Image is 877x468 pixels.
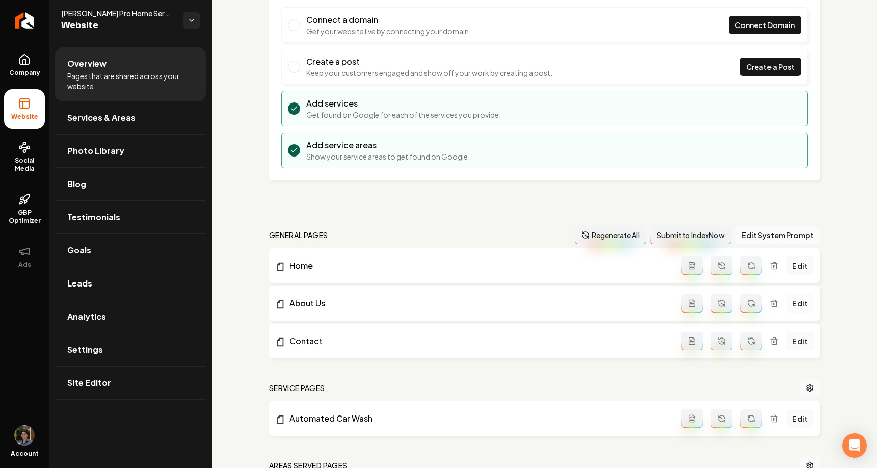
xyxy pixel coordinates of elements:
[4,209,45,225] span: GBP Optimizer
[786,332,814,350] a: Edit
[67,58,107,70] span: Overview
[740,58,801,76] a: Create a Post
[14,425,35,446] img: Mitchell Stahl
[4,133,45,181] a: Social Media
[275,297,681,309] a: About Us
[842,433,867,458] div: Open Intercom Messenger
[67,211,120,223] span: Testimonials
[306,68,552,78] p: Keep your customers engaged and show off your work by creating a post.
[7,113,42,121] span: Website
[269,383,325,393] h2: Service Pages
[55,333,206,366] a: Settings
[735,226,820,244] button: Edit System Prompt
[67,244,91,256] span: Goals
[4,185,45,233] a: GBP Optimizer
[306,110,501,120] p: Get found on Google for each of the services you provide.
[786,409,814,428] a: Edit
[67,145,124,157] span: Photo Library
[55,201,206,233] a: Testimonials
[306,26,471,36] p: Get your website live by connecting your domain.
[67,377,111,389] span: Site Editor
[61,18,175,33] span: Website
[67,277,92,290] span: Leads
[306,139,470,151] h3: Add service areas
[650,226,731,244] button: Submit to IndexNow
[306,56,552,68] h3: Create a post
[681,294,703,313] button: Add admin page prompt
[55,267,206,300] a: Leads
[275,259,681,272] a: Home
[61,8,175,18] span: [PERSON_NAME] Pro Home Services
[575,226,646,244] button: Regenerate All
[306,14,471,26] h3: Connect a domain
[55,101,206,134] a: Services & Areas
[14,425,35,446] button: Open user button
[681,332,703,350] button: Add admin page prompt
[55,300,206,333] a: Analytics
[67,310,106,323] span: Analytics
[746,62,795,72] span: Create a Post
[735,20,795,31] span: Connect Domain
[55,234,206,267] a: Goals
[306,97,501,110] h3: Add services
[55,367,206,399] a: Site Editor
[4,157,45,173] span: Social Media
[15,12,34,29] img: Rebolt Logo
[681,256,703,275] button: Add admin page prompt
[4,237,45,277] button: Ads
[55,168,206,200] a: Blog
[275,335,681,347] a: Contact
[681,409,703,428] button: Add admin page prompt
[269,230,328,240] h2: general pages
[729,16,801,34] a: Connect Domain
[67,71,194,91] span: Pages that are shared across your website.
[67,178,86,190] span: Blog
[275,412,681,425] a: Automated Car Wash
[55,135,206,167] a: Photo Library
[11,450,39,458] span: Account
[786,256,814,275] a: Edit
[14,261,35,269] span: Ads
[4,45,45,85] a: Company
[786,294,814,313] a: Edit
[5,69,44,77] span: Company
[67,112,136,124] span: Services & Areas
[306,151,470,162] p: Show your service areas to get found on Google.
[67,344,103,356] span: Settings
